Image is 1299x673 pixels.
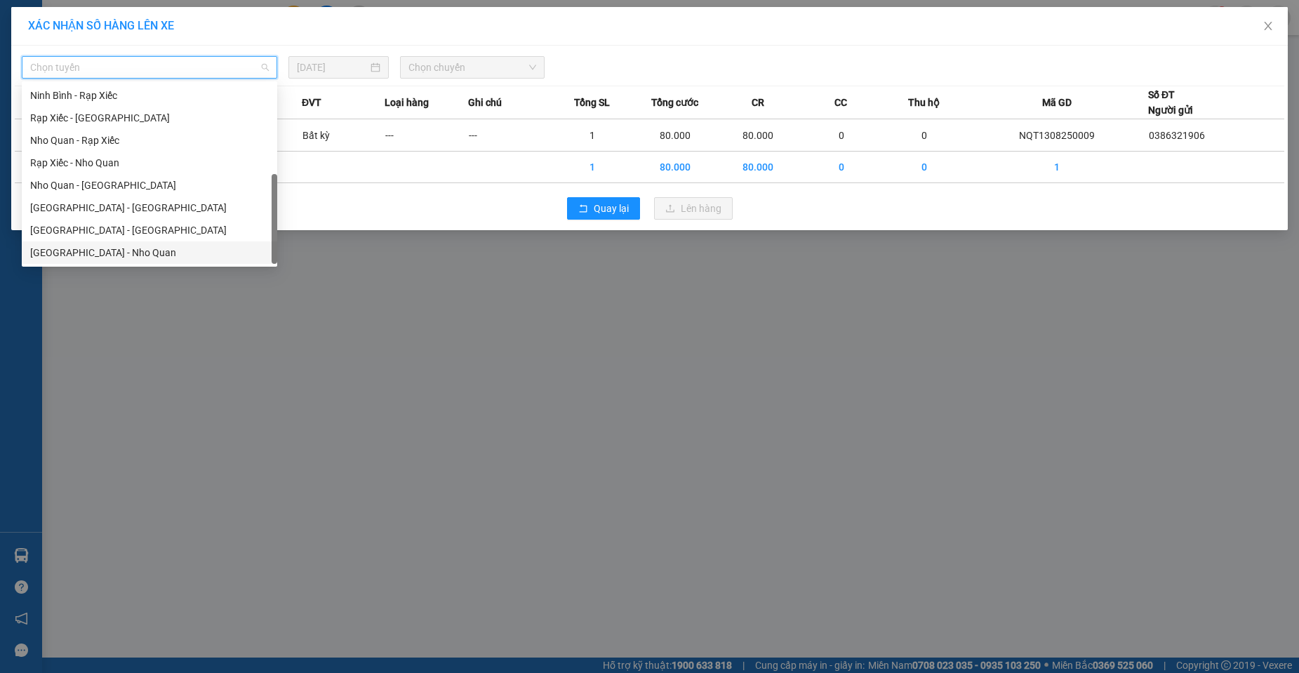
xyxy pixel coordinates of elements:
div: Nho Quan - Rạp Xiếc [22,129,277,152]
b: GỬI : VP [PERSON_NAME] [18,102,152,172]
div: Nho Quan - Rạp Xiếc [30,133,269,148]
td: 0 [883,119,966,152]
div: Rạp Xiếc - [GEOGRAPHIC_DATA] [30,110,269,126]
td: NQT1308250009 [966,119,1148,152]
li: Hotline: 19003086 [78,52,319,69]
td: 1 [966,152,1148,183]
div: Rạp Xiếc - Ninh Bình [22,107,277,129]
span: Tổng cước [651,95,698,110]
div: Rạp Xiếc - Nho Quan [22,152,277,174]
span: Tổng SL [574,95,610,110]
td: 0 [799,152,882,183]
div: [GEOGRAPHIC_DATA] - [GEOGRAPHIC_DATA] [30,200,269,215]
div: Ninh Bình - Rạp Xiếc [22,84,277,107]
b: Duy Khang Limousine [114,16,282,34]
div: Hà Nội - Nho Quan [22,241,277,264]
span: Chọn tuyến [30,57,269,78]
td: Bất kỳ [302,119,385,152]
span: 0386321906 [1149,130,1205,141]
span: Mã GD [1042,95,1072,110]
span: rollback [578,204,588,215]
input: 13/08/2025 [297,60,367,75]
span: XÁC NHẬN SỐ HÀNG LÊN XE [28,19,174,32]
button: Close [1248,7,1288,46]
td: 0 [883,152,966,183]
b: Gửi khách hàng [132,72,263,90]
td: 1 [551,119,634,152]
span: Loại hàng [385,95,429,110]
button: uploadLên hàng [654,197,733,220]
div: Nho Quan - [GEOGRAPHIC_DATA] [30,178,269,193]
span: CR [752,95,764,110]
td: 80.000 [717,152,799,183]
div: Ninh Bình - Hà Nội [22,219,277,241]
div: Rạp Xiếc - Nho Quan [30,155,269,171]
div: [GEOGRAPHIC_DATA] - [GEOGRAPHIC_DATA] [30,222,269,238]
button: rollbackQuay lại [567,197,640,220]
div: Số ĐT Người gửi [1148,87,1193,118]
span: ĐVT [302,95,321,110]
span: close [1263,20,1274,32]
td: 0 [799,119,882,152]
div: Nho Quan - Hà Nội [22,174,277,196]
td: 80.000 [634,119,717,152]
span: Ghi chú [468,95,502,110]
td: 1 [551,152,634,183]
span: Chọn chuyến [408,57,536,78]
span: Quay lại [594,201,629,216]
td: --- [468,119,551,152]
td: --- [385,119,467,152]
h1: NQT1308250009 [153,102,244,133]
span: CC [834,95,847,110]
img: logo.jpg [18,18,88,88]
span: Thu hộ [908,95,940,110]
td: 80.000 [717,119,799,152]
div: Ninh Bình - Rạp Xiếc [30,88,269,103]
td: 80.000 [634,152,717,183]
li: Số 2 [PERSON_NAME], [GEOGRAPHIC_DATA] [78,34,319,52]
div: Hà Nội - Ninh Bình [22,196,277,219]
div: [GEOGRAPHIC_DATA] - Nho Quan [30,245,269,260]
